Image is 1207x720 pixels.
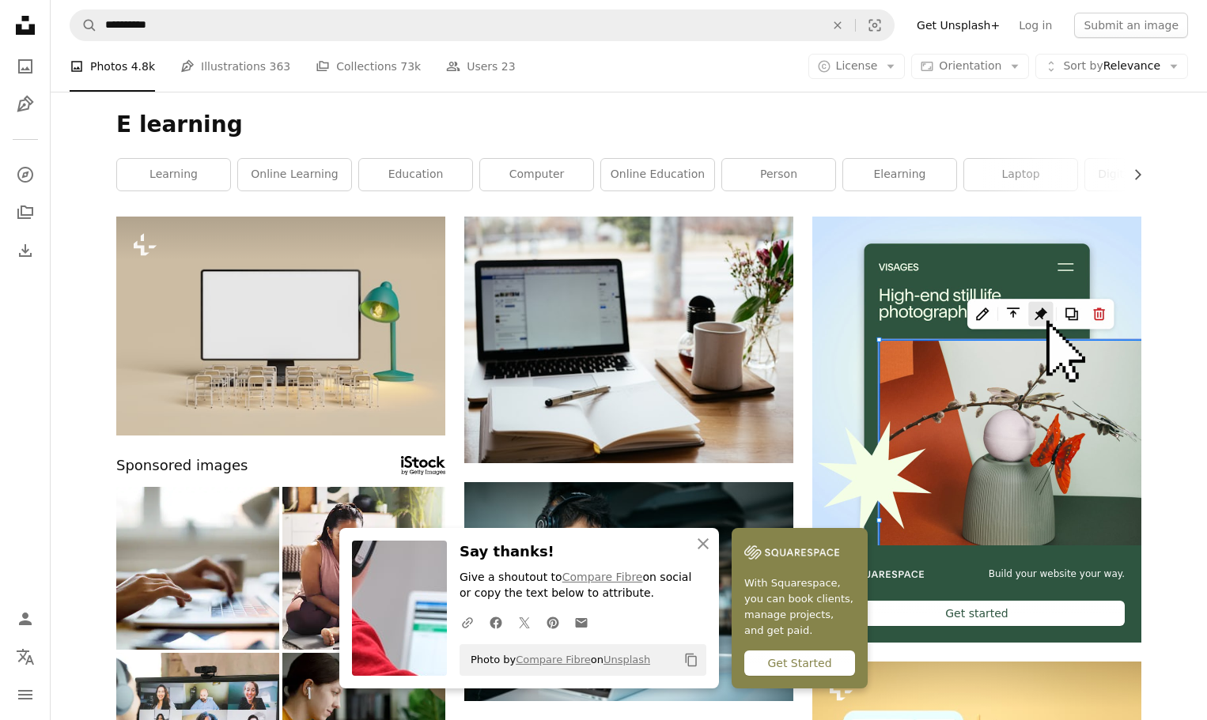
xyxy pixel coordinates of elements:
button: Submit an image [1074,13,1188,38]
button: Visual search [856,10,894,40]
a: computer [480,159,593,190]
a: Log in [1009,13,1061,38]
img: Happy, asian woman and yoga with laptop for online class, tutorial or zen workout on floor at hom... [282,487,445,650]
button: Language [9,641,41,673]
img: file-1723602894256-972c108553a7image [812,217,1141,545]
a: Get Unsplash+ [907,13,1009,38]
a: Share on Pinterest [539,606,567,638]
a: Download History [9,235,41,266]
a: computer screen with school desks in front of it and a desk lamp illuminating it. concept of onli... [116,319,445,333]
span: Sponsored images [116,454,248,477]
a: person [722,159,835,190]
a: Users 23 [446,41,516,92]
button: License [808,54,906,79]
h1: E learning [116,111,1141,139]
a: Illustrations 363 [180,41,290,92]
button: Copy to clipboard [678,646,705,673]
span: Orientation [939,59,1001,72]
span: With Squarespace, you can book clients, manage projects, and get paid. [744,575,855,639]
img: MacBook Pro near white open book [464,217,793,463]
a: digital learning [1085,159,1198,190]
a: Collections [9,197,41,228]
a: MacBook Pro near white open book [464,332,793,346]
a: online learning [238,159,351,190]
button: scroll list to the right [1123,159,1141,190]
span: Sort by [1063,59,1103,72]
p: Give a shoutout to on social or copy the text below to attribute. [460,570,706,601]
a: Collections 73k [316,41,421,92]
a: online education [601,159,714,190]
span: 23 [501,58,516,75]
span: Build your website your way. [989,567,1125,581]
a: Build your website your way.Get started [812,217,1141,643]
form: Find visuals sitewide [70,9,895,41]
h3: Say thanks! [460,541,706,564]
a: laptop [964,159,1077,190]
a: elearning [843,159,956,190]
button: Clear [820,10,855,40]
a: Compare Fibre [516,654,591,665]
a: Share on Twitter [510,606,539,638]
span: Relevance [1063,58,1160,74]
a: With Squarespace, you can book clients, manage projects, and get paid.Get Started [732,528,868,688]
span: License [836,59,878,72]
button: Sort byRelevance [1035,54,1188,79]
span: 73k [400,58,421,75]
a: education [359,159,472,190]
a: Log in / Sign up [9,603,41,635]
a: Explore [9,159,41,190]
img: computer screen with school desks in front of it and a desk lamp illuminating it. concept of onli... [116,217,445,435]
a: Share over email [567,606,596,638]
div: Get started [829,601,1125,626]
a: Share on Facebook [482,606,510,638]
img: file-1747939142011-51e5cc87e3c9 [744,541,839,564]
a: Illustrations [9,89,41,120]
img: file-1606177908946-d1eed1cbe4f5image [829,567,924,581]
a: Photos [9,51,41,82]
img: Woman using her laptop for working from home [116,487,279,650]
button: Search Unsplash [70,10,97,40]
img: man wearing headphones while sitting on chair in front of MacBook [464,482,793,701]
button: Menu [9,679,41,711]
div: Get Started [744,650,855,676]
span: 363 [270,58,291,75]
span: Photo by on [463,647,650,673]
a: Compare Fibre [562,571,643,583]
a: learning [117,159,230,190]
a: Unsplash [603,654,650,665]
button: Orientation [911,54,1029,79]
